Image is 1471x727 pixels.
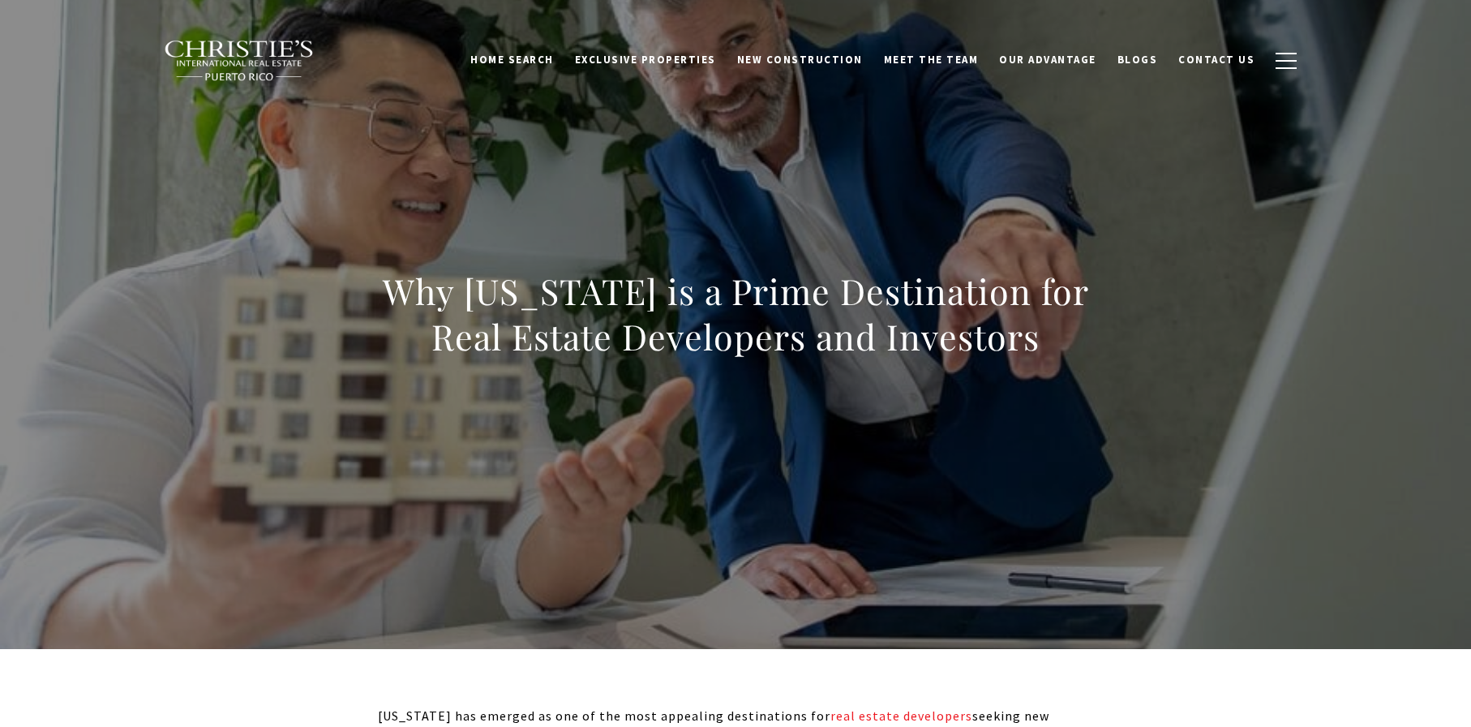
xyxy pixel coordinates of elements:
[1117,53,1158,67] span: Blogs
[737,53,863,67] span: New Construction
[873,45,989,75] a: Meet the Team
[564,45,727,75] a: Exclusive Properties
[1107,45,1169,75] a: Blogs
[830,708,972,724] a: real estate developers
[999,53,1096,67] span: Our Advantage
[727,45,873,75] a: New Construction
[460,45,564,75] a: Home Search
[1178,53,1254,67] span: Contact Us
[575,53,716,67] span: Exclusive Properties
[164,40,315,82] img: Christie's International Real Estate black text logo
[378,269,1093,359] h1: Why [US_STATE] is a Prime Destination for Real Estate Developers and Investors
[989,45,1107,75] a: Our Advantage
